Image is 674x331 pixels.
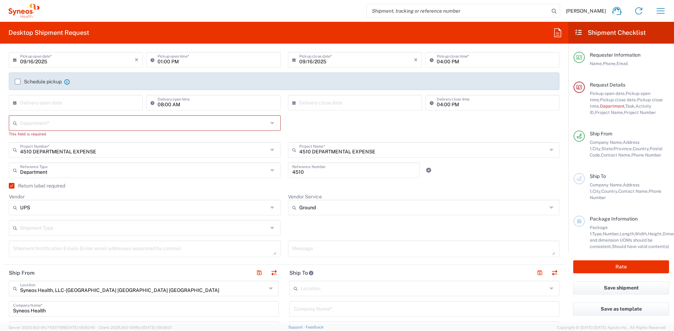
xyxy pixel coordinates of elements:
span: Company Name, [590,140,623,145]
span: Phone, [603,61,617,66]
span: City, [593,189,601,194]
a: Support [288,325,306,329]
span: Client: 2025.19.0-129fbcf [98,325,172,330]
label: Vendor Service [288,193,322,200]
span: Copyright © [DATE]-[DATE] Agistix Inc., All Rights Reserved [557,324,666,331]
span: Phone Number [631,152,661,158]
span: Server: 2025.19.0-91c74307f99 [8,325,95,330]
button: Save shipment [573,281,669,294]
span: Length, [620,231,635,236]
span: Country, [601,189,618,194]
h2: Ship From [9,269,35,276]
span: Contact Name, [601,152,631,158]
span: State/Province, [601,146,633,151]
i: × [135,54,139,65]
label: Return label required [9,183,65,189]
span: Request Details [590,82,625,88]
span: [DATE] 09:39:01 [143,325,172,330]
span: Package Information [590,216,638,222]
span: Pickup close date, [600,97,637,102]
span: Ship From [590,131,612,136]
span: Email [617,61,628,66]
span: Width, [635,231,648,236]
button: Save as template [573,303,669,316]
span: Pickup open date, [590,91,626,96]
span: Project Name, [595,110,624,115]
span: Contact Name, [618,189,649,194]
label: Schedule pickup [15,79,62,84]
h2: Shipment Checklist [575,28,646,37]
button: Rate [573,260,669,273]
a: Add Reference [424,165,434,175]
i: × [414,54,418,65]
h2: Ship To [289,269,314,276]
a: Feedback [306,325,324,329]
span: Requester Information [590,52,641,58]
span: [PERSON_NAME] [566,8,606,14]
span: [DATE] 09:50:40 [66,325,95,330]
input: Shipment, tracking or reference number [367,4,549,18]
span: Height, [648,231,663,236]
span: Should have valid content(s) [612,244,669,249]
span: Type, [592,231,603,236]
span: Company Name, [590,182,623,187]
span: Task, [625,103,636,109]
span: Department, [600,103,625,109]
span: Name, [590,61,603,66]
span: Number, [603,231,620,236]
span: Country, [633,146,650,151]
span: City, [593,146,601,151]
label: Vendor [9,193,25,200]
h2: Desktop Shipment Request [8,28,89,37]
span: Project Number [624,110,656,115]
div: This field is required [9,131,281,137]
span: Package 1: [590,225,608,236]
span: Ship To [590,173,606,179]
